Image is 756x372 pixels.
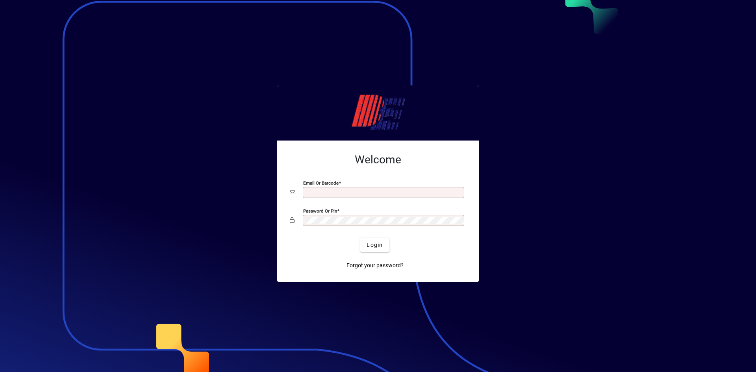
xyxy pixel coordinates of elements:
mat-label: Password or Pin [303,208,337,214]
button: Login [360,238,389,252]
mat-label: Email or Barcode [303,180,339,186]
a: Forgot your password? [343,258,407,272]
h2: Welcome [290,153,466,167]
span: Forgot your password? [346,261,404,270]
span: Login [367,241,383,249]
